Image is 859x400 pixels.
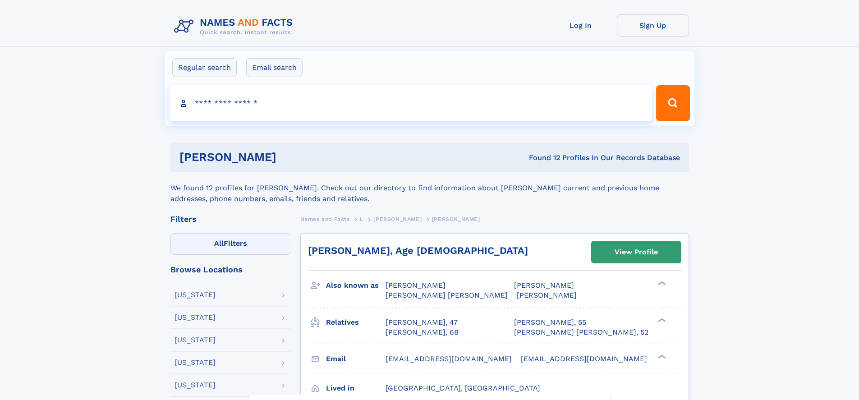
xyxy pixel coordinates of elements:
a: [PERSON_NAME], 68 [386,327,459,337]
div: Found 12 Profiles In Our Records Database [403,153,680,163]
div: We found 12 profiles for [PERSON_NAME]. Check out our directory to find information about [PERSON... [170,172,689,204]
label: Filters [170,233,291,255]
div: Browse Locations [170,266,291,274]
span: [PERSON_NAME] [517,291,577,299]
div: [US_STATE] [175,359,216,366]
a: [PERSON_NAME], 47 [386,317,458,327]
span: [EMAIL_ADDRESS][DOMAIN_NAME] [386,354,512,363]
div: [US_STATE] [175,336,216,344]
a: [PERSON_NAME] [PERSON_NAME], 52 [514,327,648,337]
div: View Profile [615,242,658,262]
img: Logo Names and Facts [170,14,300,39]
label: Email search [246,58,303,77]
div: ❯ [656,317,666,323]
button: Search Button [656,85,689,121]
span: [PERSON_NAME] [373,216,422,222]
a: [PERSON_NAME] [373,213,422,225]
input: search input [170,85,652,121]
span: [EMAIL_ADDRESS][DOMAIN_NAME] [521,354,647,363]
span: L [360,216,363,222]
a: Names and Facts [300,213,350,225]
div: [US_STATE] [175,382,216,389]
h1: [PERSON_NAME] [179,152,403,163]
h3: Lived in [326,381,386,396]
span: [PERSON_NAME] [432,216,480,222]
div: ❯ [656,354,666,359]
h3: Relatives [326,315,386,330]
a: Log In [545,14,617,37]
a: View Profile [592,241,681,263]
span: [PERSON_NAME] [514,281,574,290]
a: [PERSON_NAME], Age [DEMOGRAPHIC_DATA] [308,245,528,256]
div: [US_STATE] [175,291,216,299]
h3: Email [326,351,386,367]
span: [GEOGRAPHIC_DATA], [GEOGRAPHIC_DATA] [386,384,540,392]
span: All [214,239,224,248]
a: [PERSON_NAME], 55 [514,317,586,327]
label: Regular search [172,58,237,77]
h3: Also known as [326,278,386,293]
div: Filters [170,215,291,223]
div: [US_STATE] [175,314,216,321]
div: ❯ [656,280,666,286]
a: Sign Up [617,14,689,37]
span: [PERSON_NAME] [PERSON_NAME] [386,291,508,299]
span: [PERSON_NAME] [386,281,446,290]
a: L [360,213,363,225]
